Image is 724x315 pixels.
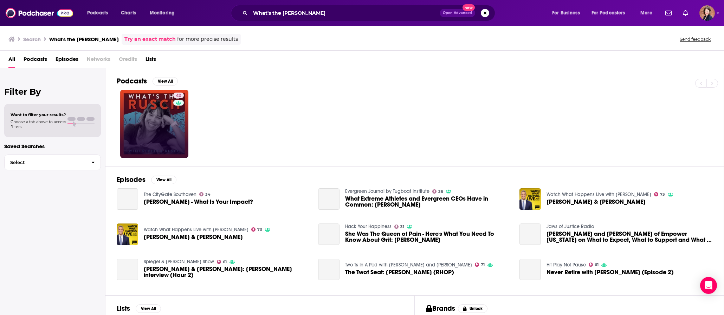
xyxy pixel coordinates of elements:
[345,188,429,194] a: Evergreen Journal by Tugboat Institute
[177,35,238,43] span: for more precise results
[481,263,485,266] span: 71
[345,269,454,275] a: The Twot Seat: STACEY RUSCH (RHOP)
[116,7,140,19] a: Charts
[205,193,211,196] span: 34
[144,266,310,278] span: [PERSON_NAME] & [PERSON_NAME]: [PERSON_NAME] interview (Hour 2)
[199,192,211,196] a: 34
[345,231,511,243] span: She Was The Queen of Pain - Here's What You Need To Know About Grit: [PERSON_NAME]
[145,7,184,19] button: open menu
[547,262,586,268] a: Hit Play Not Pause
[250,7,440,19] input: Search podcasts, credits, & more...
[4,143,101,150] p: Saved Searches
[680,7,691,19] a: Show notifications dropdown
[432,189,444,194] a: 36
[547,191,651,197] a: Watch What Happens Live with Andy Cohen
[144,234,243,240] a: Stacey Rusch & Dr. Simone Whitmore
[345,262,472,268] a: Two Ts In A Pod with Teddi Mellencamp and Tamra Judge
[136,304,161,313] button: View All
[151,176,176,184] button: View All
[592,8,625,18] span: For Podcasters
[153,77,178,86] button: View All
[11,112,66,117] span: Want to filter your results?
[699,5,715,21] span: Logged in as alafair66639
[547,7,589,19] button: open menu
[117,175,146,184] h2: Episodes
[150,8,175,18] span: Monitoring
[120,90,188,158] a: 42
[6,6,73,20] img: Podchaser - Follow, Share and Rate Podcasts
[519,223,541,245] a: Mallory Rusch and Christine Woody of Empower Missouri on What to Expect, What to Support and What...
[458,304,488,313] button: Unlock
[5,160,86,165] span: Select
[4,87,101,97] h2: Filter By
[589,263,599,267] a: 61
[23,36,41,43] h3: Search
[49,36,119,43] h3: What's the [PERSON_NAME]
[678,36,713,42] button: Send feedback
[662,7,674,19] a: Show notifications dropdown
[587,7,635,19] button: open menu
[699,5,715,21] button: Show profile menu
[654,192,665,196] a: 73
[24,53,47,68] a: Podcasts
[11,119,66,129] span: Choose a tab above to access filters.
[117,175,176,184] a: EpisodesView All
[547,199,646,205] a: Stacey Rusch & Luann de Lesseps
[117,304,161,313] a: ListsView All
[519,259,541,280] a: Never Retire with Rebecca Rusch (Episode 2)
[173,93,184,98] a: 42
[400,225,404,228] span: 31
[700,277,717,294] div: Open Intercom Messenger
[595,263,599,266] span: 61
[547,269,674,275] span: Never Retire with [PERSON_NAME] (Episode 2)
[117,304,130,313] h2: Lists
[4,155,101,170] button: Select
[144,234,243,240] span: [PERSON_NAME] & [PERSON_NAME]
[426,304,455,313] h2: Brands
[345,223,392,229] a: Hack Your Happiness
[660,193,665,196] span: 73
[119,53,137,68] span: Credits
[121,8,136,18] span: Charts
[238,5,502,21] div: Search podcasts, credits, & more...
[318,223,340,245] a: She Was The Queen of Pain - Here's What You Need To Know About Grit: Rebecca Rusch
[547,231,712,243] a: Mallory Rusch and Christine Woody of Empower Missouri on What to Expect, What to Support and What...
[552,8,580,18] span: For Business
[345,196,511,208] span: What Extreme Athletes and Evergreen CEOs Have in Common: [PERSON_NAME]
[345,196,511,208] a: What Extreme Athletes and Evergreen CEOs Have in Common: Rebecca Rusch
[217,260,227,264] a: 61
[176,92,181,99] span: 42
[519,188,541,210] img: Stacey Rusch & Luann de Lesseps
[124,35,176,43] a: Try an exact match
[318,259,340,280] a: The Twot Seat: STACEY RUSCH (RHOP)
[547,199,646,205] span: [PERSON_NAME] & [PERSON_NAME]
[635,7,661,19] button: open menu
[117,188,138,210] a: Michael Rusch - What Is Your Impact?
[117,77,178,86] a: PodcastsView All
[56,53,78,68] a: Episodes
[223,260,227,264] span: 61
[117,223,138,245] img: Stacey Rusch & Dr. Simone Whitmore
[438,190,443,193] span: 36
[463,4,475,11] span: New
[547,231,712,243] span: [PERSON_NAME] and [PERSON_NAME] of Empower [US_STATE] on What to Expect, What to Support and What...
[345,231,511,243] a: She Was The Queen of Pain - Here's What You Need To Know About Grit: Rebecca Rusch
[146,53,156,68] a: Lists
[440,9,475,17] button: Open AdvancedNew
[82,7,117,19] button: open menu
[640,8,652,18] span: More
[394,225,405,229] a: 31
[117,77,147,86] h2: Podcasts
[87,8,108,18] span: Podcasts
[547,223,594,229] a: Jaws of Justice Radio
[257,228,262,231] span: 73
[8,53,15,68] a: All
[345,269,454,275] span: The Twot Seat: [PERSON_NAME] (RHOP)
[144,191,196,197] a: The CityGate Southaven
[144,199,253,205] span: [PERSON_NAME] - What Is Your Impact?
